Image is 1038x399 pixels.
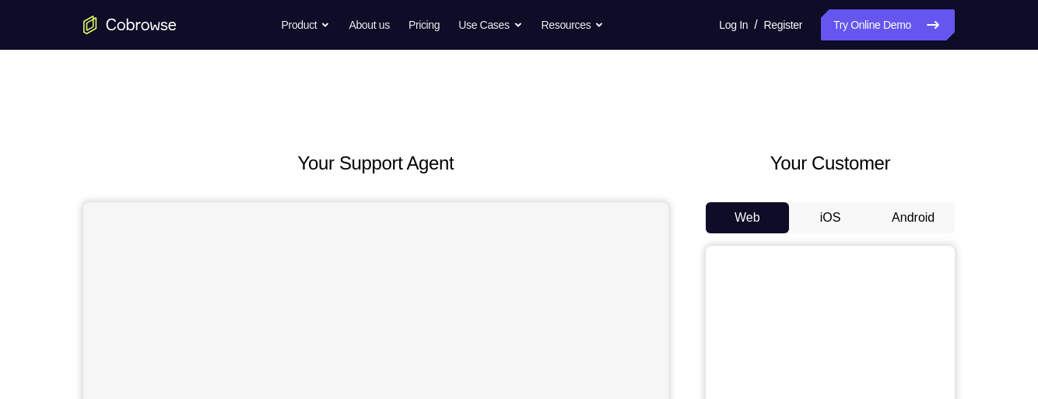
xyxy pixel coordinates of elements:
[821,9,955,40] a: Try Online Demo
[764,9,802,40] a: Register
[706,202,789,233] button: Web
[83,149,668,177] h2: Your Support Agent
[542,9,605,40] button: Resources
[83,16,177,34] a: Go to the home page
[458,9,522,40] button: Use Cases
[754,16,757,34] span: /
[409,9,440,40] a: Pricing
[349,9,389,40] a: About us
[719,9,748,40] a: Log In
[789,202,872,233] button: iOS
[871,202,955,233] button: Android
[706,149,955,177] h2: Your Customer
[282,9,331,40] button: Product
